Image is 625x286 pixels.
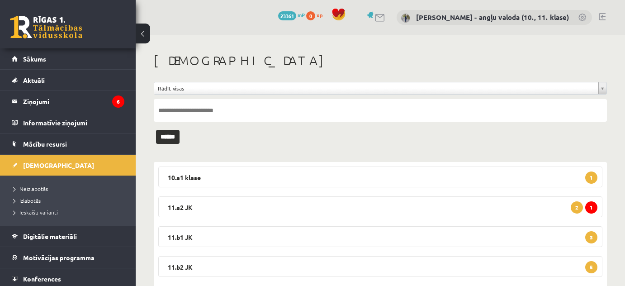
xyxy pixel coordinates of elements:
[12,112,124,133] a: Informatīvie ziņojumi
[306,11,315,20] span: 0
[571,201,583,214] span: 2
[317,11,322,19] span: xp
[158,256,602,277] legend: 11.b2 JK
[12,70,124,91] a: Aktuāli
[14,185,127,193] a: Neizlabotās
[112,95,124,108] i: 6
[154,82,606,94] a: Rādīt visas
[585,261,597,273] span: 5
[23,275,61,283] span: Konferences
[298,11,305,19] span: mP
[12,133,124,154] a: Mācību resursi
[154,53,607,68] h1: [DEMOGRAPHIC_DATA]
[14,197,41,204] span: Izlabotās
[585,231,597,243] span: 3
[12,226,124,247] a: Digitālie materiāli
[23,76,45,84] span: Aktuāli
[23,91,124,112] legend: Ziņojumi
[14,208,127,216] a: Ieskaišu varianti
[278,11,305,19] a: 23361 mP
[23,112,124,133] legend: Informatīvie ziņojumi
[23,140,67,148] span: Mācību resursi
[23,55,46,63] span: Sākums
[401,14,410,23] img: Alla Bautre - angļu valoda (10., 11. klase)
[14,209,58,216] span: Ieskaišu varianti
[278,11,296,20] span: 23361
[23,232,77,240] span: Digitālie materiāli
[585,201,597,214] span: 1
[12,91,124,112] a: Ziņojumi6
[158,167,602,187] legend: 10.a1 klase
[306,11,327,19] a: 0 xp
[23,253,95,262] span: Motivācijas programma
[10,16,82,38] a: Rīgas 1. Tālmācības vidusskola
[14,196,127,205] a: Izlabotās
[158,226,602,247] legend: 11.b1 JK
[12,48,124,69] a: Sākums
[23,161,94,169] span: [DEMOGRAPHIC_DATA]
[14,185,48,192] span: Neizlabotās
[416,13,569,22] a: [PERSON_NAME] - angļu valoda (10., 11. klase)
[12,247,124,268] a: Motivācijas programma
[585,172,597,184] span: 1
[158,196,602,217] legend: 11.a2 JK
[12,155,124,176] a: [DEMOGRAPHIC_DATA]
[158,82,595,94] span: Rādīt visas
